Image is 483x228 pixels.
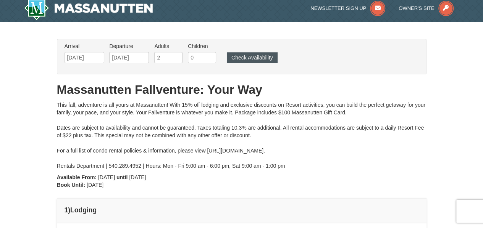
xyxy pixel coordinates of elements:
span: [DATE] [129,174,146,180]
strong: Available From: [57,174,97,180]
h4: 1 Lodging [65,206,419,214]
label: Arrival [65,42,104,50]
span: ) [68,206,70,214]
span: [DATE] [87,182,103,188]
h1: Massanutten Fallventure: Your Way [57,82,426,97]
label: Departure [109,42,149,50]
div: This fall, adventure is all yours at Massanutten! With 15% off lodging and exclusive discounts on... [57,101,426,170]
span: Newsletter Sign Up [310,5,366,11]
strong: Book Until: [57,182,86,188]
strong: until [116,174,128,180]
span: Owner's Site [399,5,435,11]
label: Children [188,42,216,50]
span: [DATE] [98,174,115,180]
button: Check Availability [227,52,278,63]
a: Owner's Site [399,5,454,11]
a: Newsletter Sign Up [310,5,385,11]
label: Adults [154,42,183,50]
